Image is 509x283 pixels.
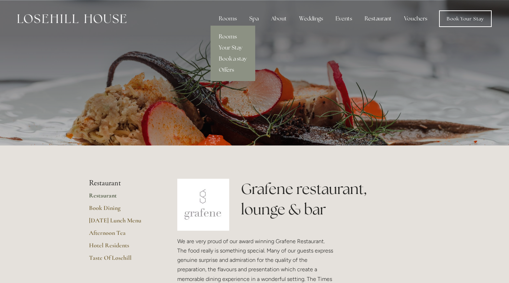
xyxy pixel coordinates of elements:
[211,64,255,76] a: Offers
[211,31,255,42] a: Rooms
[89,229,155,241] a: Afternoon Tea
[211,42,255,53] a: Your Stay
[89,179,155,188] li: Restaurant
[89,216,155,229] a: [DATE] Lunch Menu
[213,12,242,26] div: Rooms
[89,204,155,216] a: Book Dining
[294,12,329,26] div: Weddings
[241,179,420,220] h1: Grafene restaurant, lounge & bar
[89,254,155,266] a: Taste Of Losehill
[330,12,358,26] div: Events
[439,10,492,27] a: Book Your Stay
[266,12,292,26] div: About
[89,192,155,204] a: Restaurant
[89,241,155,254] a: Hotel Residents
[17,14,126,23] img: Losehill House
[177,179,229,231] img: grafene.jpg
[244,12,264,26] div: Spa
[359,12,397,26] div: Restaurant
[211,53,255,64] a: Book a stay
[399,12,433,26] a: Vouchers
